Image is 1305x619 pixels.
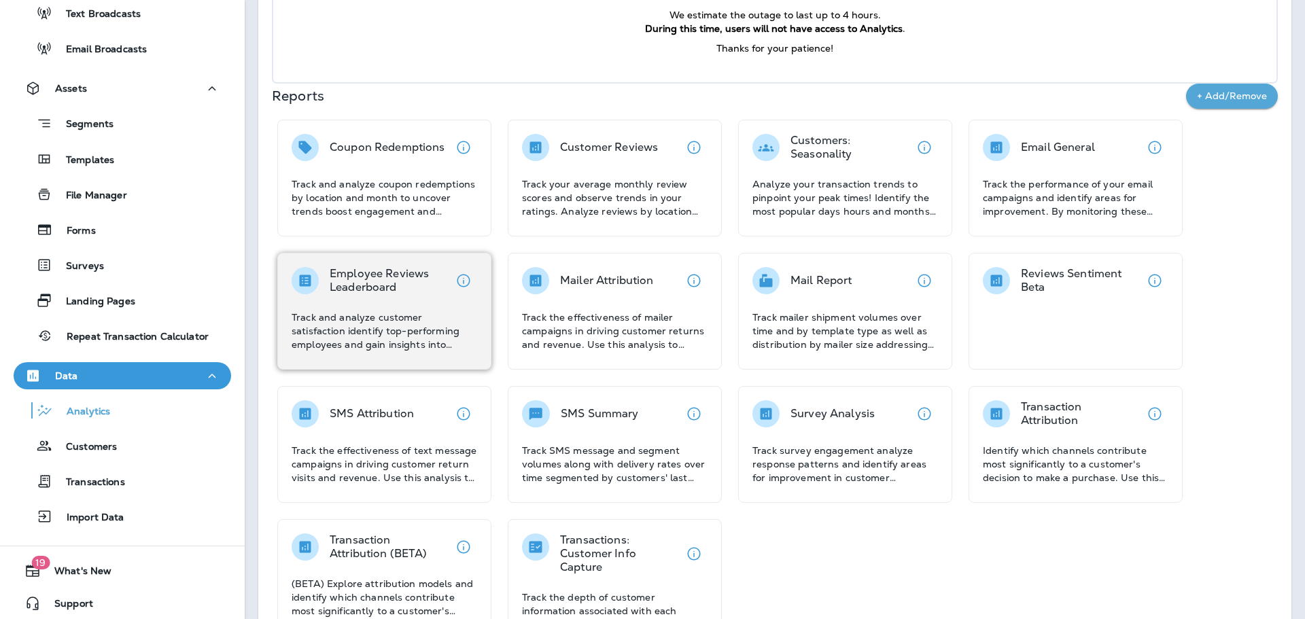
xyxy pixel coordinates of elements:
button: View details [911,400,938,427]
span: Support [41,598,93,614]
p: Transactions: Customer Info Capture [560,533,680,574]
p: Track mailer shipment volumes over time and by template type as well as distribution by mailer si... [752,311,938,351]
p: Reviews Sentiment Beta [1021,267,1141,294]
p: Customers [52,441,117,454]
button: Segments [14,109,231,138]
p: Surveys [52,260,104,273]
p: SMS Summary [561,407,639,421]
p: Mail Report [790,274,852,287]
p: Track the effectiveness of text message campaigns in driving customer return visits and revenue. ... [292,444,477,484]
p: Analyze your transaction trends to pinpoint your peak times! Identify the most popular days hours... [752,177,938,218]
p: Track your average monthly review scores and observe trends in your ratings. Analyze reviews by l... [522,177,708,218]
p: Transactions [52,476,125,489]
p: Employee Reviews Leaderboard [330,267,450,294]
p: File Manager [52,190,127,202]
button: Repeat Transaction Calculator [14,321,231,350]
button: Import Data [14,502,231,531]
p: Customers: Seasonality [790,134,911,161]
p: Email Broadcasts [52,43,147,56]
button: Data [14,362,231,389]
strong: During this time, users will not have access to Analytics [645,22,903,35]
p: Track SMS message and segment volumes along with delivery rates over time segmented by customers'... [522,444,708,484]
p: Templates [52,154,114,167]
button: 19What's New [14,557,231,584]
span: 19 [31,556,50,569]
p: Repeat Transaction Calculator [53,331,209,344]
p: Track survey engagement analyze response patterns and identify areas for improvement in customer ... [752,444,938,484]
button: Templates [14,145,231,173]
button: Forms [14,215,231,244]
p: Track the effectiveness of mailer campaigns in driving customer returns and revenue. Use this ana... [522,311,708,351]
button: Customers [14,431,231,460]
p: Track the performance of your email campaigns and identify areas for improvement. By monitoring t... [983,177,1168,218]
p: Text Broadcasts [52,8,141,21]
p: (BETA) Explore attribution models and identify which channels contribute most significantly to a ... [292,577,477,618]
p: Coupon Redemptions [330,141,445,154]
p: Mailer Attribution [560,274,654,287]
p: Transaction Attribution (BETA) [330,533,450,561]
button: View details [680,267,708,294]
button: Assets [14,75,231,102]
p: Email General [1021,141,1095,154]
button: View details [1141,400,1168,427]
p: Assets [55,83,87,94]
button: View details [450,134,477,161]
p: Landing Pages [52,296,135,308]
button: View details [450,267,477,294]
p: Transaction Attribution [1021,400,1141,427]
button: View details [450,400,477,427]
p: Segments [52,118,114,132]
p: We estimate the outage to last up to 4 hours. [300,9,1249,22]
button: View details [680,540,708,567]
p: Analytics [53,406,110,419]
button: View details [1141,267,1168,294]
p: Identify which channels contribute most significantly to a customer's decision to make a purchase... [983,444,1168,484]
p: Customer Reviews [560,141,658,154]
button: View details [1141,134,1168,161]
p: Data [55,370,78,381]
p: Track and analyze coupon redemptions by location and month to uncover trends boost engagement and... [292,177,477,218]
button: View details [680,400,708,427]
button: + Add/Remove [1186,84,1278,109]
p: Track and analyze customer satisfaction identify top-performing employees and gain insights into ... [292,311,477,351]
button: View details [680,134,708,161]
p: SMS Attribution [330,407,414,421]
p: Forms [53,225,96,238]
button: Analytics [14,396,231,425]
button: View details [450,533,477,561]
button: Transactions [14,467,231,495]
p: Reports [272,86,1186,105]
button: Email Broadcasts [14,34,231,63]
button: Support [14,590,231,617]
span: What's New [41,565,111,582]
button: View details [911,134,938,161]
button: Surveys [14,251,231,279]
p: Import Data [53,512,124,525]
p: Thanks for your patience! [300,42,1249,56]
span: . [903,22,905,35]
button: View details [911,267,938,294]
button: Landing Pages [14,286,231,315]
button: File Manager [14,180,231,209]
p: Survey Analysis [790,407,875,421]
